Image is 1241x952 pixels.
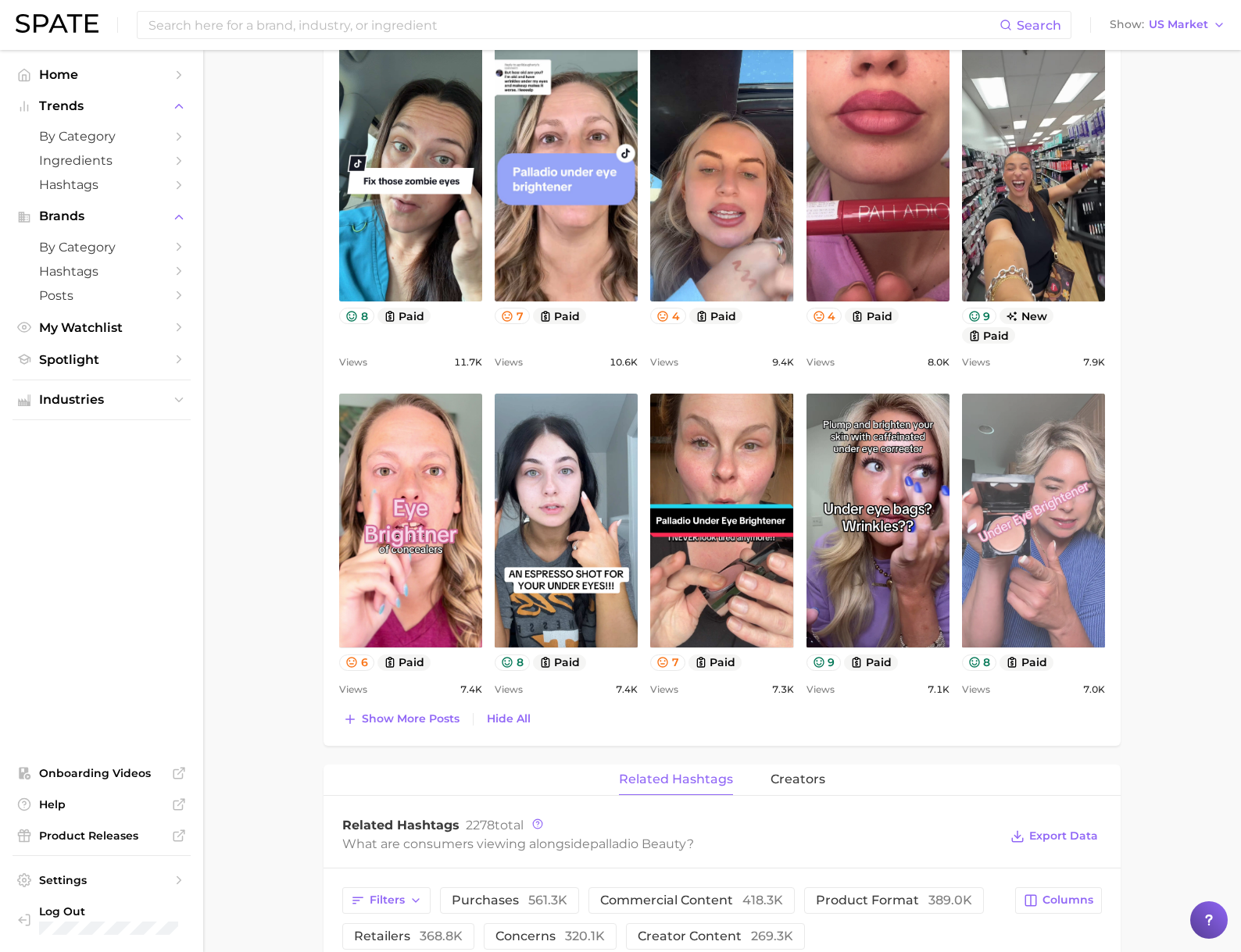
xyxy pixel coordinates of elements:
[495,680,523,699] span: Views
[13,348,191,372] a: Spotlight
[339,680,367,699] span: Views
[806,680,835,699] span: Views
[342,818,460,833] span: Related Hashtags
[495,654,530,671] button: 8
[377,654,431,671] button: paid
[13,761,191,785] a: Onboarding Videos
[39,99,164,113] span: Trends
[1017,18,1061,33] span: Search
[39,177,164,192] span: Hashtags
[962,680,990,699] span: Views
[590,836,687,851] span: palladio beauty
[39,209,164,223] span: Brands
[1083,353,1105,372] span: 7.9k
[39,153,164,168] span: Ingredients
[962,308,997,324] button: 9
[616,680,638,699] span: 7.4k
[533,308,587,324] button: paid
[962,353,990,372] span: Views
[844,654,898,671] button: paid
[806,353,835,372] span: Views
[816,894,972,907] span: product format
[688,654,742,671] button: paid
[495,930,605,943] span: concerns
[528,893,567,907] span: 561.3k
[339,708,463,730] button: Show more posts
[806,308,842,324] button: 4
[13,824,191,847] a: Product Releases
[689,308,743,324] button: paid
[466,818,524,833] span: total
[13,173,191,197] a: Hashtags
[39,288,164,303] span: Posts
[39,829,164,843] span: Product Releases
[1106,15,1229,35] button: ShowUS Market
[772,680,794,699] span: 7.3k
[466,818,495,833] span: 2278
[772,353,794,372] span: 9.4k
[742,893,783,907] span: 418.3k
[39,393,164,407] span: Industries
[1083,680,1105,699] span: 7.0k
[650,680,678,699] span: Views
[1015,887,1102,914] button: Columns
[483,708,535,729] button: Hide All
[962,654,997,671] button: 8
[339,353,367,372] span: Views
[1007,825,1102,847] button: Export Data
[962,327,1016,344] button: paid
[39,873,164,887] span: Settings
[928,353,950,372] span: 8.0k
[13,283,191,308] a: Posts
[1043,893,1093,907] span: Columns
[39,240,164,255] span: by Category
[13,900,191,940] a: Log out. Currently logged in with e-mail leon@palladiobeauty.com.
[39,67,164,82] span: Home
[619,772,733,786] span: related hashtags
[13,62,191,87] a: Home
[342,833,999,854] div: What are consumers viewing alongside ?
[13,316,191,340] a: My Watchlist
[650,353,678,372] span: Views
[845,308,899,324] button: paid
[39,904,181,918] span: Log Out
[454,353,482,372] span: 11.7k
[13,793,191,816] a: Help
[610,353,638,372] span: 10.6k
[339,308,374,324] button: 8
[339,654,374,671] button: 6
[354,930,463,943] span: retailers
[39,352,164,367] span: Spotlight
[13,94,191,118] button: Trends
[1110,20,1144,29] span: Show
[600,894,783,907] span: commercial content
[370,893,405,907] span: Filters
[39,129,164,144] span: by Category
[650,308,686,324] button: 4
[460,680,482,699] span: 7.4k
[487,712,531,726] span: Hide All
[13,148,191,173] a: Ingredients
[806,654,842,671] button: 9
[495,308,530,324] button: 7
[377,308,431,324] button: paid
[928,680,950,699] span: 7.1k
[13,868,191,892] a: Settings
[751,929,793,943] span: 269.3k
[771,772,825,786] span: creators
[565,929,605,943] span: 320.1k
[13,205,191,228] button: Brands
[1149,20,1208,29] span: US Market
[13,259,191,283] a: Hashtags
[39,797,164,811] span: Help
[342,887,431,914] button: Filters
[16,14,98,33] img: SPATE
[928,893,972,907] span: 389.0k
[13,388,191,412] button: Industries
[147,12,1000,38] input: Search here for a brand, industry, or ingredient
[39,264,164,279] span: Hashtags
[533,654,587,671] button: paid
[1000,308,1053,324] span: new
[495,353,523,372] span: Views
[39,766,164,780] span: Onboarding Videos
